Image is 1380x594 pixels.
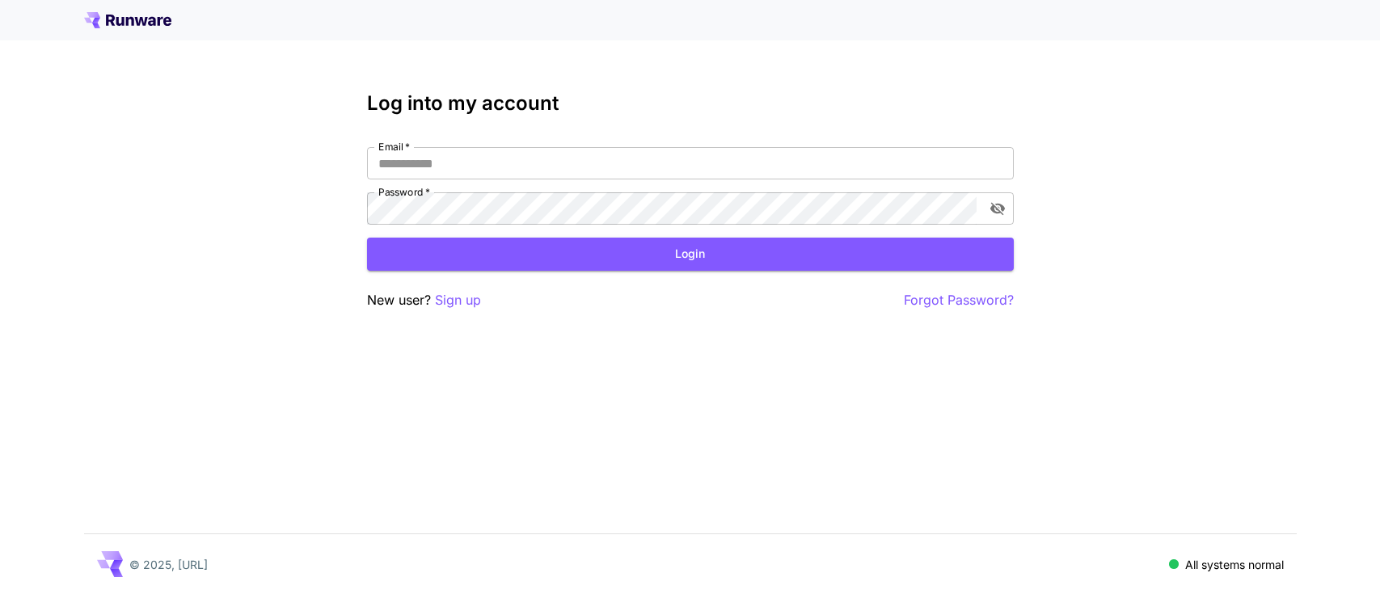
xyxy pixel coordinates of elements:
[367,92,1014,115] h3: Log into my account
[129,556,208,573] p: © 2025, [URL]
[367,238,1014,271] button: Login
[904,290,1014,310] button: Forgot Password?
[1185,556,1284,573] p: All systems normal
[378,140,410,154] label: Email
[367,290,481,310] p: New user?
[378,185,430,199] label: Password
[983,194,1012,223] button: toggle password visibility
[435,290,481,310] button: Sign up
